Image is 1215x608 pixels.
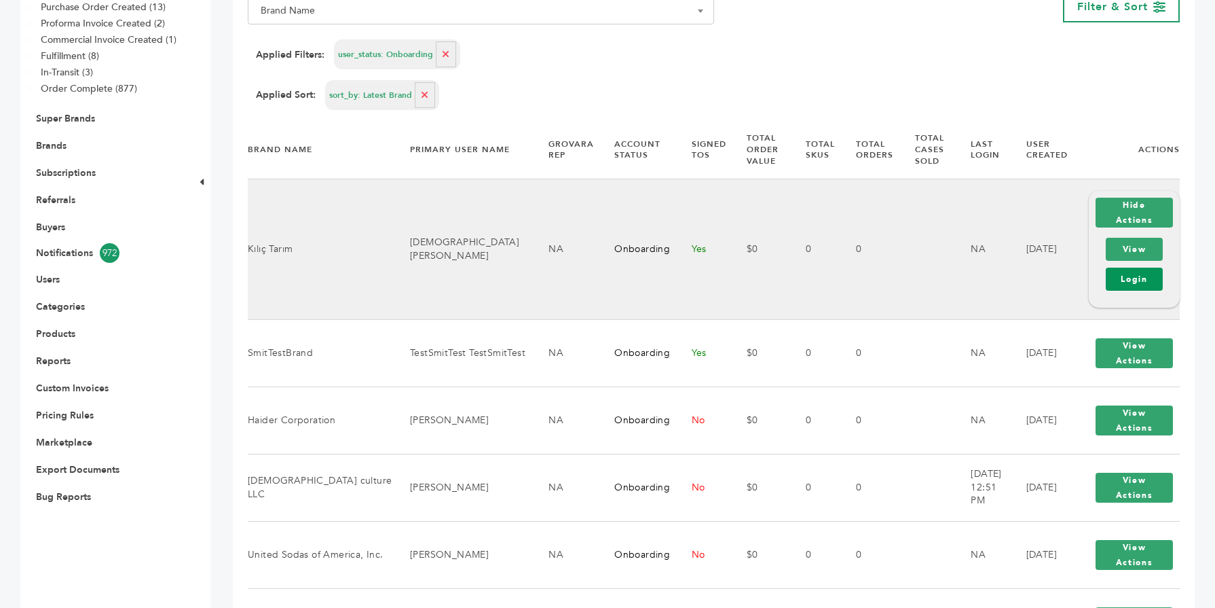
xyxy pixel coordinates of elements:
a: Brands [36,139,67,152]
a: Commercial Invoice Created (1) [41,33,176,46]
a: Order Complete (877) [41,82,137,95]
td: NA [954,319,1009,387]
a: Super Brands [36,112,95,125]
td: 0 [789,454,839,521]
button: View Actions [1096,406,1173,435]
button: View Actions [1096,540,1173,570]
a: Proforma Invoice Created (2) [41,17,165,30]
td: Onboarding [597,319,674,387]
td: NA [531,179,597,319]
td: Haider Corporation [248,387,393,454]
td: 0 [789,521,839,588]
th: Primary User Name [393,121,531,179]
strong: Applied Sort: [256,88,316,102]
td: $0 [730,521,789,588]
th: Total Orders [839,121,899,179]
a: Login [1106,268,1163,291]
a: View [1106,238,1163,261]
a: Referrals [36,194,75,207]
th: User Created [1009,121,1072,179]
th: Brand Name [248,121,393,179]
th: Grovara Rep [531,121,597,179]
a: Purchase Order Created (13) [41,1,166,14]
strong: Applied Filters: [256,48,324,62]
td: NA [531,387,597,454]
a: Notifications972 [36,243,174,263]
td: [PERSON_NAME] [393,387,531,454]
span: user_status: Onboarding [338,49,433,60]
td: Onboarding [597,179,674,319]
td: $0 [730,179,789,319]
td: No [675,387,730,454]
td: 0 [789,179,839,319]
td: NA [954,521,1009,588]
td: 0 [839,387,899,454]
th: Signed TOS [675,121,730,179]
a: Export Documents [36,463,119,476]
td: 0 [789,387,839,454]
td: 0 [839,454,899,521]
a: Custom Invoices [36,382,109,395]
td: NA [531,319,597,387]
span: Brand Name [255,1,707,20]
td: [DATE] 12:51 PM [954,454,1009,521]
td: [DATE] [1009,179,1072,319]
td: [DATE] [1009,387,1072,454]
button: View Actions [1096,473,1173,503]
a: Reports [36,355,71,368]
td: NA [531,521,597,588]
td: 0 [839,521,899,588]
th: Actions [1072,121,1180,179]
a: Buyers [36,221,65,234]
td: 0 [789,319,839,387]
th: Total SKUs [789,121,839,179]
td: [DATE] [1009,319,1072,387]
td: 0 [839,319,899,387]
td: NA [954,179,1009,319]
td: Kılıç Tarım [248,179,393,319]
td: Onboarding [597,387,674,454]
a: Products [36,327,75,340]
td: Onboarding [597,521,674,588]
th: Account Status [597,121,674,179]
a: Bug Reports [36,490,91,503]
a: Fulfillment (8) [41,50,99,62]
td: [DATE] [1009,521,1072,588]
button: Hide Actions [1096,198,1173,228]
button: View Actions [1096,338,1173,368]
a: In-Transit (3) [41,66,93,79]
a: Subscriptions [36,166,96,179]
td: TestSmitTest TestSmitTest [393,319,531,387]
th: Total Order Value [730,121,789,179]
td: No [675,521,730,588]
th: Total Cases Sold [898,121,954,179]
a: Users [36,273,60,286]
td: 0 [839,179,899,319]
td: $0 [730,319,789,387]
td: Yes [675,179,730,319]
td: No [675,454,730,521]
span: 972 [100,243,119,263]
th: Last Login [954,121,1009,179]
td: United Sodas of America, Inc. [248,521,393,588]
a: Pricing Rules [36,409,94,422]
td: $0 [730,454,789,521]
a: Categories [36,300,85,313]
td: NA [954,387,1009,454]
td: SmitTestBrand [248,319,393,387]
span: sort_by: Latest Brand [329,90,412,101]
a: Marketplace [36,436,92,449]
td: NA [531,454,597,521]
td: $0 [730,387,789,454]
td: [DEMOGRAPHIC_DATA][PERSON_NAME] [393,179,531,319]
td: [DATE] [1009,454,1072,521]
td: Onboarding [597,454,674,521]
td: Yes [675,319,730,387]
td: [PERSON_NAME] [393,521,531,588]
td: [PERSON_NAME] [393,454,531,521]
td: [DEMOGRAPHIC_DATA] culture LLC [248,454,393,521]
